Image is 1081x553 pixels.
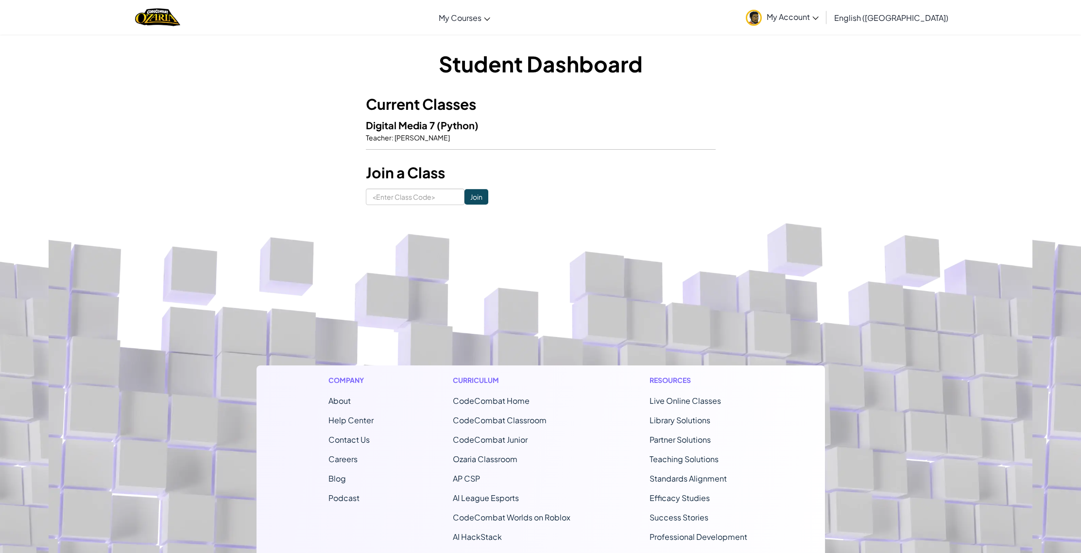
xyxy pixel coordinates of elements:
a: Ozaria Classroom [453,454,517,464]
a: CodeCombat Classroom [453,415,547,425]
a: Teaching Solutions [650,454,719,464]
a: AP CSP [453,473,480,484]
a: Success Stories [650,512,708,522]
a: Ozaria by CodeCombat logo [135,7,180,27]
a: Live Online Classes [650,396,721,406]
span: Contact Us [328,434,370,445]
span: CodeCombat Home [453,396,530,406]
a: Partner Solutions [650,434,711,445]
h1: Resources [650,375,753,385]
a: Standards Alignment [650,473,727,484]
a: Efficacy Studies [650,493,710,503]
input: Join [464,189,488,205]
a: AI League Esports [453,493,519,503]
img: Home [135,7,180,27]
a: Help Center [328,415,374,425]
a: Careers [328,454,358,464]
a: About [328,396,351,406]
h3: Join a Class [366,162,716,184]
span: [PERSON_NAME] [394,133,450,142]
a: English ([GEOGRAPHIC_DATA]) [829,4,953,31]
img: avatar [746,10,762,26]
span: English ([GEOGRAPHIC_DATA]) [834,13,948,23]
h1: Curriculum [453,375,570,385]
span: Digital Media 7 [366,119,437,131]
a: Library Solutions [650,415,710,425]
a: My Account [741,2,824,33]
h3: Current Classes [366,93,716,115]
a: Professional Development [650,532,747,542]
span: : [392,133,394,142]
h1: Student Dashboard [366,49,716,79]
a: AI HackStack [453,532,502,542]
a: Blog [328,473,346,484]
span: My Account [767,12,819,22]
a: CodeCombat Junior [453,434,528,445]
span: (Python) [437,119,479,131]
a: My Courses [434,4,495,31]
input: <Enter Class Code> [366,189,464,205]
span: Teacher [366,133,392,142]
h1: Company [328,375,374,385]
a: Podcast [328,493,360,503]
span: My Courses [439,13,481,23]
a: CodeCombat Worlds on Roblox [453,512,570,522]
